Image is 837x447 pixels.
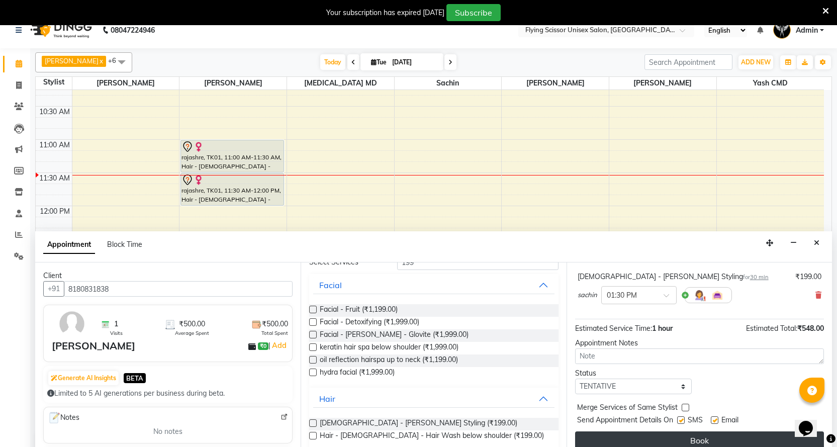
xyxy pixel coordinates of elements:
[110,329,123,337] span: Visits
[37,173,72,184] div: 11:30 AM
[175,329,209,337] span: Average Spent
[446,4,501,21] button: Subscribe
[111,16,155,44] b: 08047224946
[721,415,738,427] span: Email
[693,289,705,301] img: Hairdresser.png
[45,57,99,65] span: [PERSON_NAME]
[326,8,444,18] div: Your subscription has expired [DATE]
[179,77,287,90] span: [PERSON_NAME]
[711,289,723,301] img: Interior.png
[37,107,72,117] div: 10:30 AM
[287,77,394,90] span: [MEDICAL_DATA] MD
[26,16,95,44] img: logo
[773,21,791,39] img: Admin
[268,339,288,351] span: |
[107,240,142,249] span: Block Time
[36,77,72,87] div: Stylist
[746,324,797,333] span: Estimated Total:
[48,371,119,385] button: Generate AI Insights
[64,281,293,297] input: Search by Name/Mobile/Email/Code
[43,236,95,254] span: Appointment
[261,329,288,337] span: Total Spent
[578,290,597,300] span: sachin
[319,393,335,405] div: Hair
[302,257,390,267] div: Select Services
[114,319,118,329] span: 1
[320,342,458,354] span: keratin hair spa below shoulder (₹1,999.00)
[578,272,769,282] div: [DEMOGRAPHIC_DATA] - [PERSON_NAME] Styling
[43,281,64,297] button: +91
[575,338,824,348] div: Appointment Notes
[37,140,72,150] div: 11:00 AM
[688,415,703,427] span: SMS
[397,254,558,270] input: Search by service name
[809,235,824,251] button: Close
[741,58,771,66] span: ADD NEW
[313,390,554,408] button: Hair
[47,388,289,399] div: Limited to 5 AI generations per business during beta.
[320,430,544,443] span: Hair - [DEMOGRAPHIC_DATA] - Hair Wash below shoulder (₹199.00)
[502,77,609,90] span: [PERSON_NAME]
[796,25,818,36] span: Admin
[43,271,293,281] div: Client
[181,173,283,205] div: rajashre, TK01, 11:30 AM-12:00 PM, Hair - [DEMOGRAPHIC_DATA] - Hair Cut + Hair Wash + Blow Dry
[750,274,769,281] span: 30 min
[717,77,824,90] span: Yash CMD
[575,324,652,333] span: Estimated Service Time:
[575,368,692,379] div: Status
[38,206,72,217] div: 12:00 PM
[795,272,821,282] div: ₹199.00
[320,354,458,367] span: oil reflection hairspa up to neck (₹1,199.00)
[795,407,827,437] iframe: chat widget
[258,342,268,350] span: ₹0
[179,319,205,329] span: ₹500.00
[389,55,439,70] input: 2025-09-02
[99,57,103,65] a: x
[313,276,554,294] button: Facial
[797,324,824,333] span: ₹548.00
[262,319,288,329] span: ₹500.00
[320,54,345,70] span: Today
[108,56,124,64] span: +6
[320,304,398,317] span: Facial - Fruit (₹1,199.00)
[395,77,502,90] span: sachin
[652,324,673,333] span: 1 hour
[577,402,678,415] span: Merge Services of Same Stylist
[124,373,146,383] span: BETA
[577,415,673,427] span: Send Appointment Details On
[743,274,769,281] small: for
[72,77,179,90] span: [PERSON_NAME]
[738,55,773,69] button: ADD NEW
[320,418,517,430] span: [DEMOGRAPHIC_DATA] - [PERSON_NAME] Styling (₹199.00)
[320,367,395,380] span: hydra facial (₹1,999.00)
[319,279,342,291] div: Facial
[48,411,79,424] span: Notes
[270,339,288,351] a: Add
[181,140,283,172] div: rajashre, TK01, 11:00 AM-11:30 AM, Hair - [DEMOGRAPHIC_DATA] - Hair Cut + Hair Wash + Blow Dry
[320,317,419,329] span: Facial - Detoxifying (₹1,999.00)
[368,58,389,66] span: Tue
[320,329,469,342] span: Facial - [PERSON_NAME] - Glovite (₹1,999.00)
[57,309,86,338] img: avatar
[52,338,135,353] div: [PERSON_NAME]
[644,54,732,70] input: Search Appointment
[153,426,182,437] span: No notes
[609,77,716,90] span: [PERSON_NAME]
